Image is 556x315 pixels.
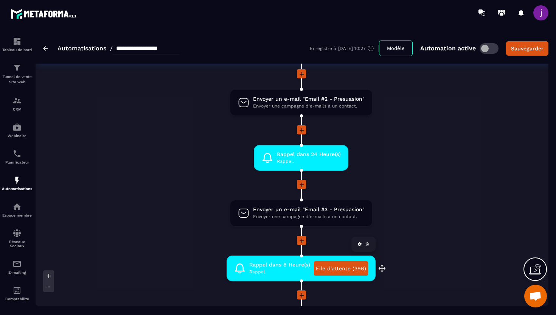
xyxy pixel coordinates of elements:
img: automations [12,202,22,211]
img: arrow [43,46,48,51]
img: automations [12,123,22,132]
a: accountantaccountantComptabilité [2,280,32,307]
p: Webinaire [2,134,32,138]
p: [DATE] 10:27 [338,46,366,51]
span: / [110,45,113,52]
img: formation [12,96,22,105]
p: Planificateur [2,160,32,164]
a: formationformationTunnel de vente Site web [2,58,32,90]
span: Envoyer un e-mail "Email #2 - Presuasion" [253,95,365,103]
p: Tableau de bord [2,48,32,52]
span: Envoyer un e-mail "Email #3 - Presuasion" [253,206,365,213]
span: Rappel dans 8 Heure(s) [249,261,310,268]
span: Rappel. [249,268,310,276]
p: CRM [2,107,32,111]
a: emailemailE-mailing [2,254,32,280]
div: Enregistré à [310,45,379,52]
span: Rappel dans 24 Heure(s) [277,151,341,158]
img: social-network [12,229,22,238]
a: formationformationCRM [2,90,32,117]
a: automationsautomationsEspace membre [2,196,32,223]
p: E-mailing [2,270,32,274]
img: automations [12,176,22,185]
div: Sauvegarder [511,45,544,52]
a: Automatisations [57,45,106,52]
img: formation [12,63,22,72]
img: accountant [12,286,22,295]
p: Comptabilité [2,297,32,301]
a: automationsautomationsAutomatisations [2,170,32,196]
span: Envoyer une campagne d'e-mails à un contact. [253,213,365,220]
img: formation [12,37,22,46]
p: Espace membre [2,213,32,217]
a: formationformationTableau de bord [2,31,32,58]
span: Rappel. [277,158,341,165]
div: Ouvrir le chat [524,285,547,307]
a: automationsautomationsWebinaire [2,117,32,143]
img: scheduler [12,149,22,158]
button: Sauvegarder [506,41,548,56]
span: Envoyer une campagne d'e-mails à un contact. [253,103,365,110]
p: Automation active [420,45,476,52]
p: Automatisations [2,187,32,191]
img: email [12,259,22,268]
a: File d'attente (396) [314,261,368,276]
img: logo [11,7,79,21]
a: social-networksocial-networkRéseaux Sociaux [2,223,32,254]
p: Tunnel de vente Site web [2,74,32,85]
button: Modèle [379,41,413,56]
p: Réseaux Sociaux [2,240,32,248]
a: schedulerschedulerPlanificateur [2,143,32,170]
